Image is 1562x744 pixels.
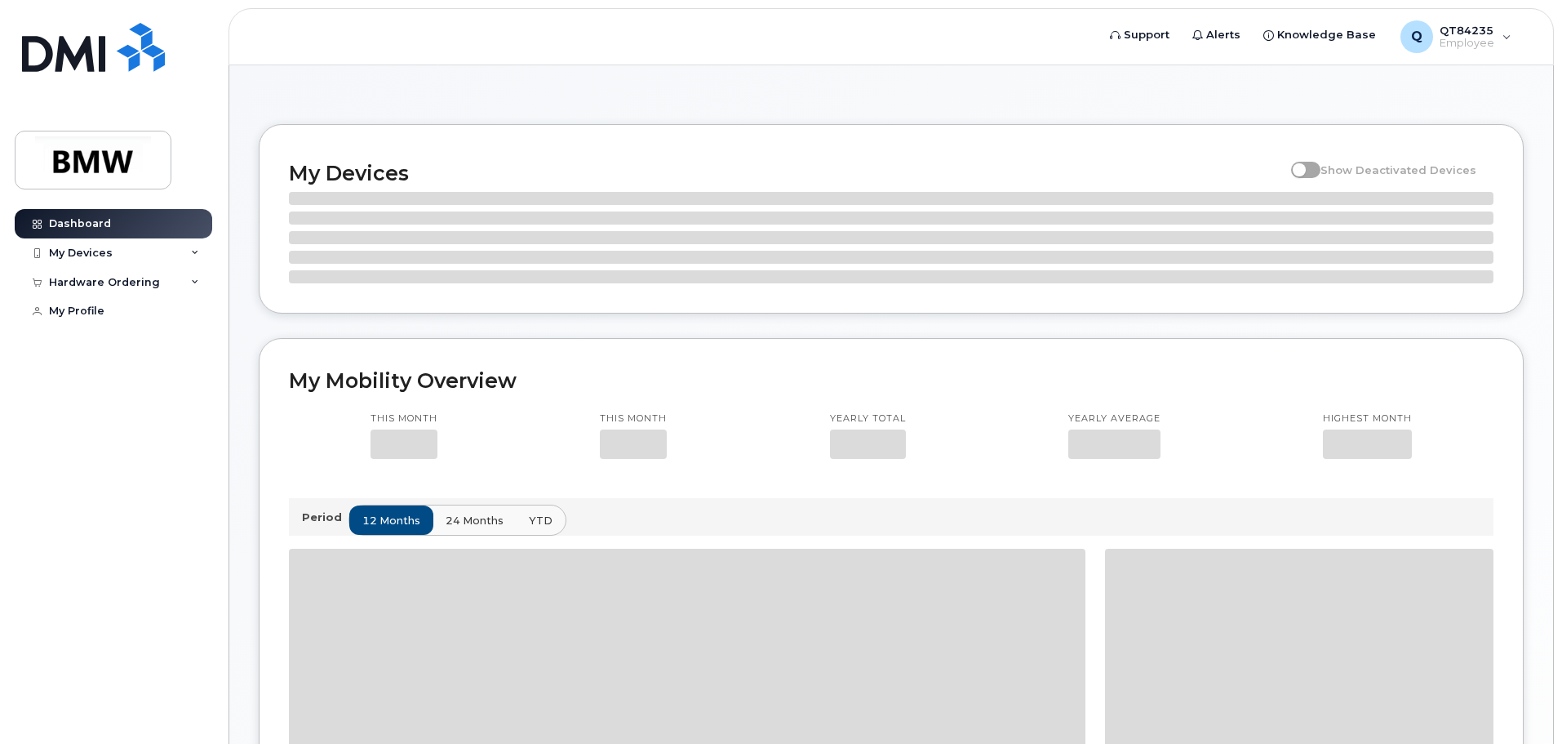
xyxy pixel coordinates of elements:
h2: My Mobility Overview [289,368,1493,393]
p: Yearly total [830,412,906,425]
span: 24 months [446,513,504,528]
p: This month [371,412,437,425]
p: This month [600,412,667,425]
p: Yearly average [1068,412,1160,425]
span: Show Deactivated Devices [1320,163,1476,176]
p: Highest month [1323,412,1412,425]
h2: My Devices [289,161,1283,185]
input: Show Deactivated Devices [1291,154,1304,167]
span: YTD [529,513,552,528]
p: Period [302,510,348,525]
